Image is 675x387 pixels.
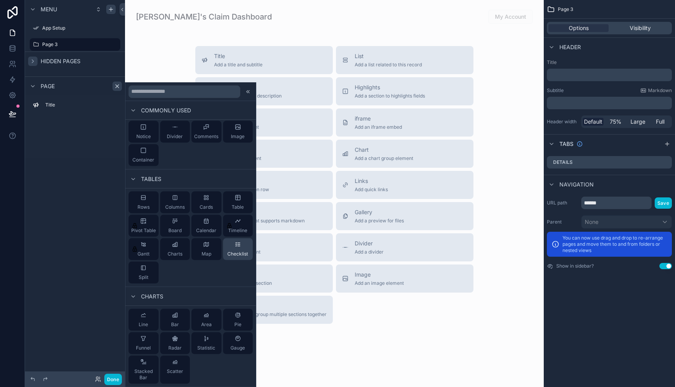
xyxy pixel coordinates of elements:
span: Table [232,204,244,210]
span: 75% [610,118,621,126]
span: Chart [355,146,413,154]
button: DividerAdd a divider [336,233,473,261]
button: NoticeAdd a notice element [195,233,333,261]
label: Details [553,159,573,165]
button: Split [129,262,159,284]
span: Gauge [230,345,245,351]
button: Image [223,121,253,143]
span: None [585,218,598,226]
button: Gantt [129,238,159,260]
span: Add a section to highlights fields [355,93,425,99]
span: Stacked Bar [132,368,155,381]
div: scrollable content [25,95,125,119]
button: ListAdd a list related to this record [336,46,473,74]
span: Add a list related to this record [355,62,422,68]
button: Rows [129,192,159,213]
p: You can now use drag and drop to re-arrange pages and move them to and from folders or nested views [562,235,667,254]
span: Full [656,118,664,126]
span: Add quick links [355,186,388,193]
button: Timeline [223,215,253,237]
label: URL path [547,200,578,206]
span: Image [355,271,404,279]
button: Calendar [191,215,221,237]
div: scrollable content [547,97,672,109]
label: Title [547,59,672,66]
button: ButtonsAdd an action button row [195,171,333,199]
span: Page 3 [558,6,573,12]
button: Cards [191,192,221,213]
span: Charts [168,251,182,257]
span: Image [231,133,245,140]
button: StagesAdd a stages element [195,140,333,168]
span: Header [559,43,581,51]
span: Add a title and subtitle [214,62,262,68]
button: None [581,215,672,229]
label: Title [45,102,117,108]
span: Bar [171,321,179,328]
div: scrollable content [547,69,672,81]
button: Table [223,192,253,213]
span: List [355,52,422,60]
button: Pivot Table [129,215,159,237]
span: Charts [141,292,163,300]
span: Text [214,208,305,216]
span: Timeline [228,227,247,234]
span: Menu [41,5,57,13]
button: Radar [160,332,190,354]
span: Pivot Table [131,227,156,234]
button: iframeAdd an iframe embed [336,108,473,137]
span: Tables [141,175,161,183]
span: Gantt [137,251,150,257]
button: Stacked Bar [129,356,159,384]
span: Columns [165,204,185,210]
span: Container [214,302,327,310]
button: Columns [160,192,190,213]
span: Area [201,321,212,328]
button: Board [160,215,190,237]
span: Add an image element [355,280,404,286]
span: Radar [168,345,182,351]
label: App Setup [42,25,119,31]
span: Add a container to group multiple sections together [214,311,327,318]
span: Line [139,321,148,328]
button: Charts [160,238,190,260]
button: Comments [191,121,221,143]
button: ChartAdd a chart group element [336,140,473,168]
span: Large [630,118,645,126]
span: Markdown [648,87,672,94]
span: Hidden pages [41,57,80,65]
span: Title [214,52,262,60]
button: TitleAdd a title and subtitle [195,46,333,74]
span: Scatter [167,368,183,375]
span: Cards [200,204,213,210]
label: Show in sidebar? [556,263,594,269]
span: Divider [355,240,384,247]
label: Page 3 [42,41,116,48]
a: App Setup [30,22,120,34]
button: CommentsRecord comments section [195,265,333,293]
span: Gallery [355,208,404,216]
button: Divider [160,121,190,143]
button: DetailsAdd fields, a title or description [195,77,333,105]
span: Navigation [559,181,594,188]
button: Container [129,144,159,166]
button: Area [191,309,221,331]
button: Checklist [223,238,253,260]
button: HighlightsAdd a section to highlights fields [336,77,473,105]
span: Add a text block that supports markdown [214,218,305,224]
span: Tabs [559,140,573,148]
button: Notice [129,121,159,143]
span: iframe [355,115,402,122]
button: LinksAdd quick links [336,171,473,199]
span: Notice [136,133,151,140]
span: Add a preview for files [355,218,404,224]
span: Split [139,274,148,280]
span: Funnel [136,345,151,351]
button: GalleryAdd a preview for files [336,202,473,230]
button: TextAdd a text block that supports markdown [195,202,333,230]
span: Links [355,177,388,185]
span: Divider [167,133,183,140]
span: Highlights [355,83,425,91]
span: Statistic [197,345,215,351]
button: Map [191,238,221,260]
